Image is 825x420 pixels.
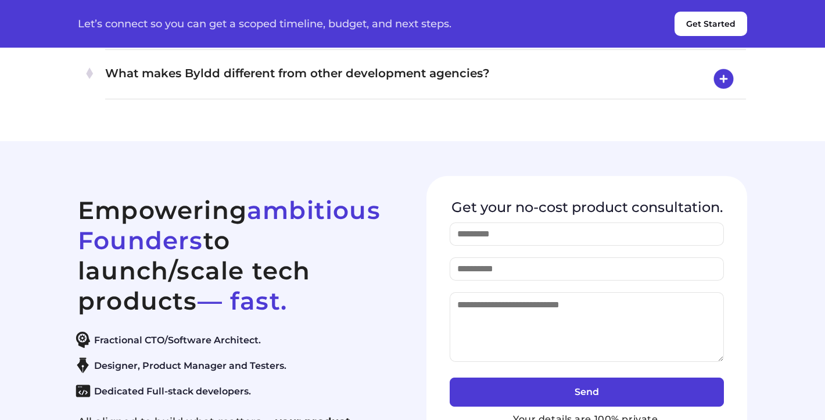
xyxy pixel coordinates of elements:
img: open-icon [709,64,738,94]
img: plus-1 [82,66,97,81]
h4: Get your no-cost product consultation. [450,199,724,216]
span: ambitious Founders [78,195,381,256]
h2: Empowering to launch/scale tech products [78,195,399,316]
h4: What makes Byldd different from other development agencies? [105,64,746,94]
li: Fractional CTO/Software Architect. [72,332,393,348]
button: Send [450,378,724,407]
li: Dedicated Full-stack developers. [72,383,393,399]
p: Let’s connect so you can get a scoped timeline, budget, and next steps. [78,18,451,30]
span: — fast. [198,286,287,316]
li: Designer, Product Manager and Testers. [72,357,393,374]
button: Get Started [675,12,747,36]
